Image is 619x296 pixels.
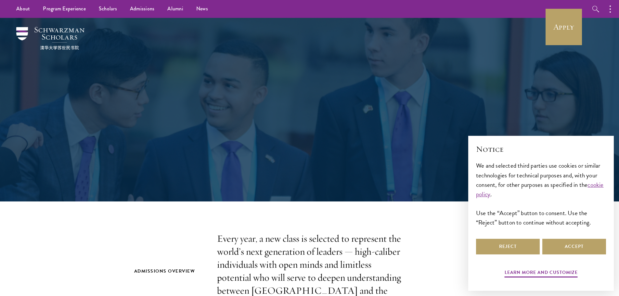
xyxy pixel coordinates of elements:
h2: Admissions Overview [134,267,204,275]
a: cookie policy [476,180,604,199]
button: Accept [542,239,606,254]
h2: Notice [476,144,606,155]
button: Learn more and customize [505,268,578,278]
img: Schwarzman Scholars [16,27,84,50]
a: Apply [546,9,582,45]
button: Reject [476,239,540,254]
div: We and selected third parties use cookies or similar technologies for technical purposes and, wit... [476,161,606,227]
